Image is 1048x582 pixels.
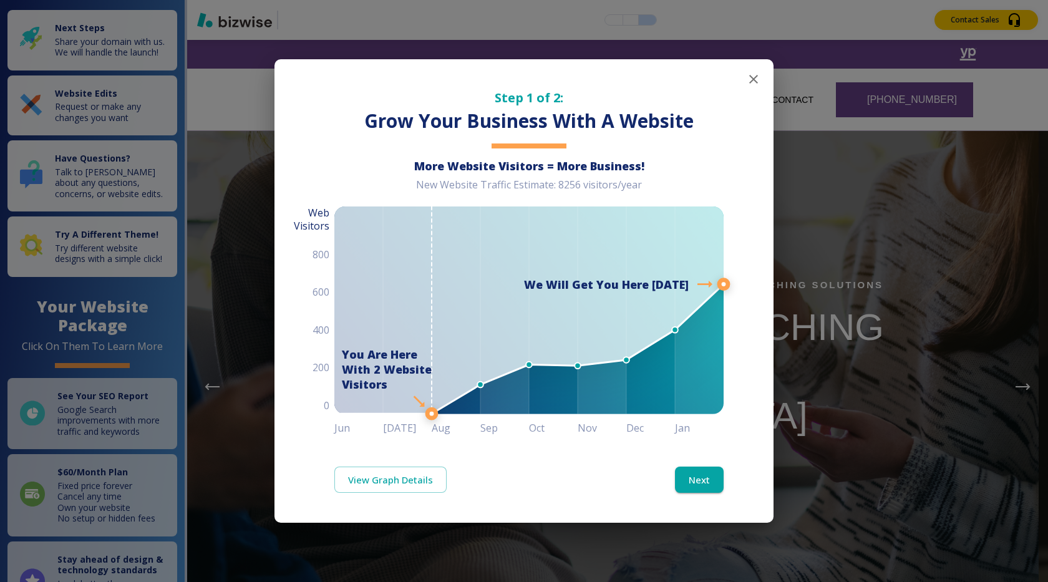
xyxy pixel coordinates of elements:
[334,178,724,201] div: New Website Traffic Estimate: 8256 visitors/year
[626,419,675,437] h6: Dec
[334,467,447,493] a: View Graph Details
[480,419,529,437] h6: Sep
[578,419,626,437] h6: Nov
[529,419,578,437] h6: Oct
[432,419,480,437] h6: Aug
[334,419,383,437] h6: Jun
[675,467,724,493] button: Next
[383,419,432,437] h6: [DATE]
[675,419,724,437] h6: Jan
[334,158,724,173] h6: More Website Visitors = More Business!
[334,89,724,106] h5: Step 1 of 2:
[334,109,724,134] h3: Grow Your Business With A Website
